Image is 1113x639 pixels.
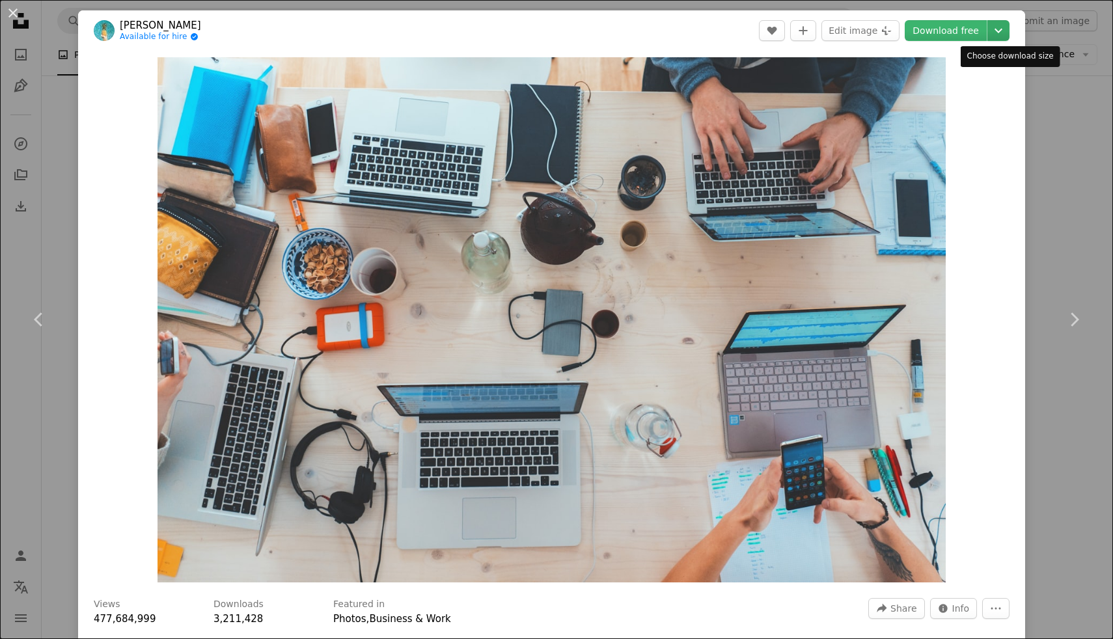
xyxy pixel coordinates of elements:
span: , [366,613,370,625]
button: Stats about this image [930,598,978,619]
a: Photos [333,613,366,625]
span: Info [952,599,970,618]
span: 3,211,428 [213,613,263,625]
button: Share this image [868,598,924,619]
button: Add to Collection [790,20,816,41]
button: More Actions [982,598,1010,619]
img: people sitting down near table with assorted laptop computers [158,57,946,582]
h3: Downloads [213,598,264,611]
span: 477,684,999 [94,613,156,625]
a: [PERSON_NAME] [120,19,201,32]
h3: Featured in [333,598,385,611]
button: Edit image [821,20,900,41]
a: Business & Work [369,613,450,625]
h3: Views [94,598,120,611]
img: Go to Marvin Meyer's profile [94,20,115,41]
button: Zoom in on this image [158,57,946,582]
a: Available for hire [120,32,201,42]
button: Like [759,20,785,41]
a: Next [1035,257,1113,382]
div: Choose download size [961,46,1060,67]
span: Share [890,599,916,618]
button: Choose download size [987,20,1010,41]
a: Download free [905,20,987,41]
